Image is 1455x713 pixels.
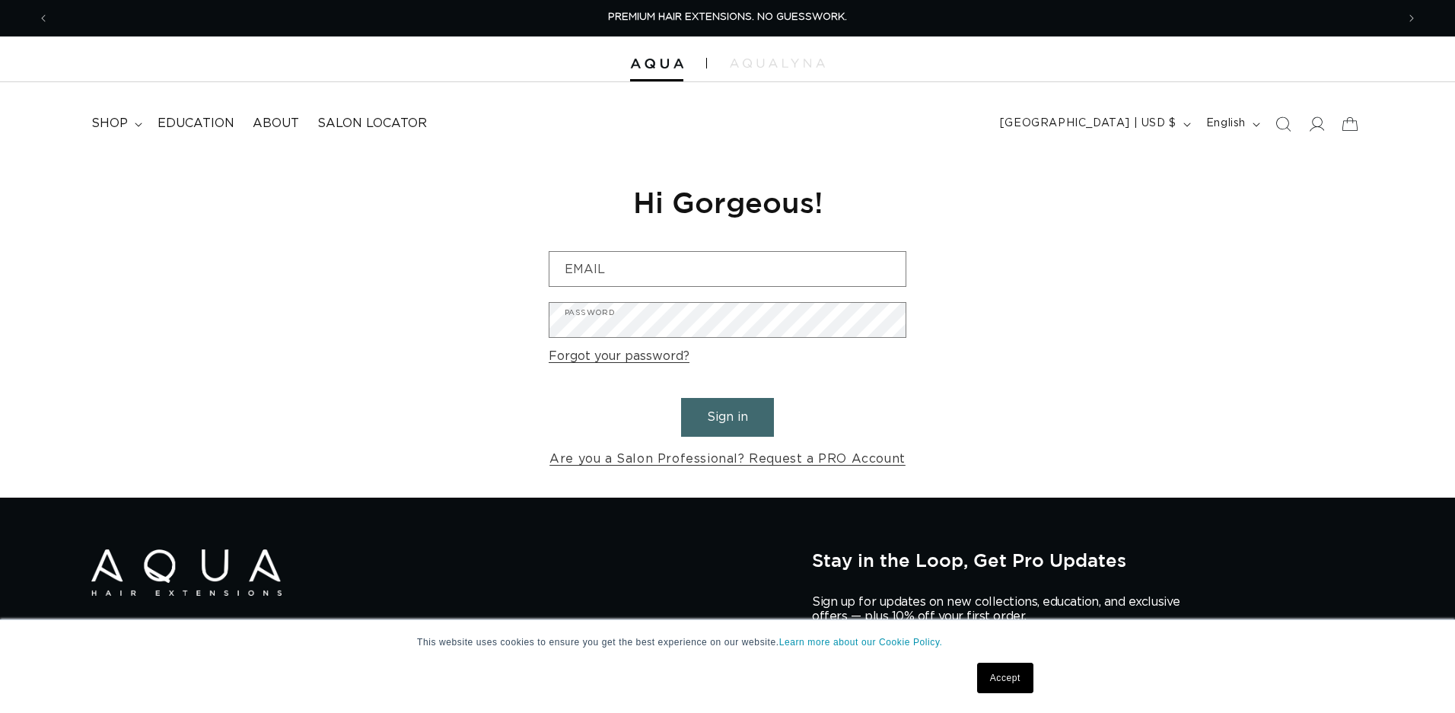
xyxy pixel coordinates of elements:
img: Aqua Hair Extensions [630,59,683,69]
span: Education [158,116,234,132]
summary: shop [82,107,148,141]
button: [GEOGRAPHIC_DATA] | USD $ [991,110,1197,138]
a: Are you a Salon Professional? Request a PRO Account [549,448,906,470]
img: Aqua Hair Extensions [91,549,282,596]
a: Education [148,107,244,141]
a: About [244,107,308,141]
button: Next announcement [1395,4,1428,33]
input: Email [549,252,906,286]
a: Salon Locator [308,107,436,141]
span: [GEOGRAPHIC_DATA] | USD $ [1000,116,1176,132]
h2: Stay in the Loop, Get Pro Updates [812,549,1364,571]
img: aqualyna.com [730,59,825,68]
summary: Search [1266,107,1300,141]
iframe: Chat Widget [1379,640,1455,713]
p: Sign up for updates on new collections, education, and exclusive offers — plus 10% off your first... [812,595,1192,624]
button: Previous announcement [27,4,60,33]
a: Learn more about our Cookie Policy. [779,637,943,648]
span: About [253,116,299,132]
span: English [1206,116,1246,132]
span: shop [91,116,128,132]
span: PREMIUM HAIR EXTENSIONS. NO GUESSWORK. [608,12,847,22]
button: Sign in [681,398,774,437]
h1: Hi Gorgeous! [549,183,906,221]
span: Salon Locator [317,116,427,132]
p: This website uses cookies to ensure you get the best experience on our website. [417,635,1038,649]
button: English [1197,110,1266,138]
a: Forgot your password? [549,345,689,368]
a: Accept [977,663,1033,693]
